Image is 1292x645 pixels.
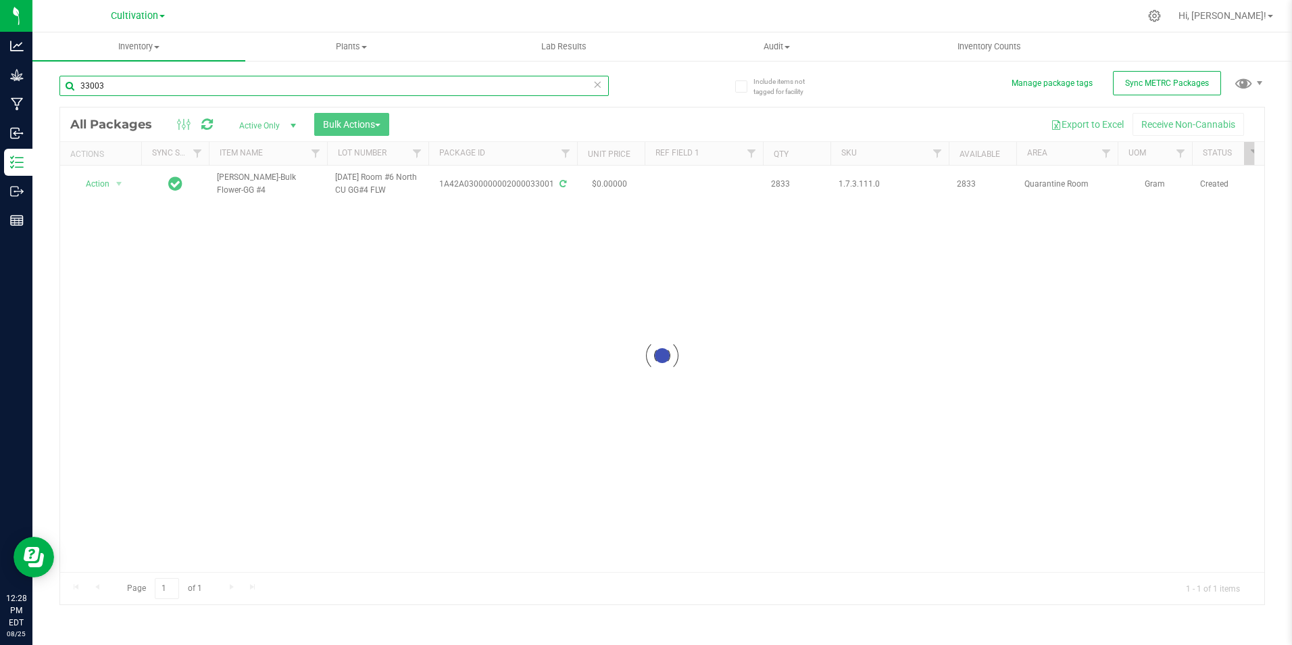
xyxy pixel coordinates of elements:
[10,214,24,227] inline-svg: Reports
[593,76,603,93] span: Clear
[670,32,883,61] a: Audit
[14,537,54,577] iframe: Resource center
[10,39,24,53] inline-svg: Analytics
[10,97,24,111] inline-svg: Manufacturing
[753,76,821,97] span: Include items not tagged for facility
[111,10,158,22] span: Cultivation
[671,41,883,53] span: Audit
[1178,10,1266,21] span: Hi, [PERSON_NAME]!
[10,126,24,140] inline-svg: Inbound
[883,32,1096,61] a: Inventory Counts
[1113,71,1221,95] button: Sync METRC Packages
[10,185,24,198] inline-svg: Outbound
[32,41,245,53] span: Inventory
[523,41,605,53] span: Lab Results
[6,592,26,629] p: 12:28 PM EDT
[457,32,670,61] a: Lab Results
[10,68,24,82] inline-svg: Grow
[245,32,458,61] a: Plants
[1012,78,1093,89] button: Manage package tags
[1146,9,1163,22] div: Manage settings
[32,32,245,61] a: Inventory
[10,156,24,169] inline-svg: Inventory
[6,629,26,639] p: 08/25
[246,41,457,53] span: Plants
[939,41,1039,53] span: Inventory Counts
[59,76,609,96] input: Search Package ID, Item Name, SKU, Lot or Part Number...
[1125,78,1209,88] span: Sync METRC Packages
